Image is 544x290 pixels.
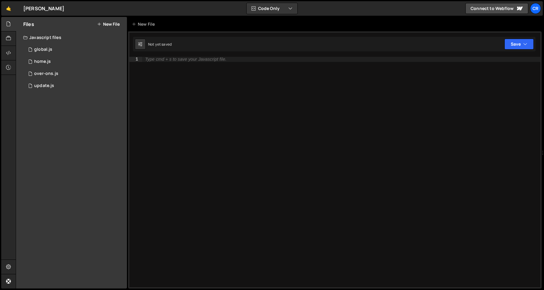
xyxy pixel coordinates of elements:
[34,47,52,52] div: global.js
[23,68,127,80] div: 10052/27467.js
[129,57,142,62] div: 1
[34,71,58,76] div: over-ons.js
[247,3,297,14] button: Code Only
[530,3,541,14] a: CR
[1,1,16,16] a: 🤙
[132,21,157,27] div: New File
[16,31,127,43] div: Javascript files
[34,83,54,89] div: update.js
[23,5,64,12] div: [PERSON_NAME]
[148,42,172,47] div: Not yet saved
[23,21,34,27] h2: Files
[97,22,120,27] button: New File
[23,80,127,92] div: 10052/22645.js
[23,56,127,68] div: 10052/22564.js
[465,3,528,14] a: Connect to Webflow
[23,43,127,56] div: 10052/27464.js
[504,39,534,50] button: Save
[34,59,51,64] div: home.js
[145,57,226,62] div: Type cmd + s to save your Javascript file.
